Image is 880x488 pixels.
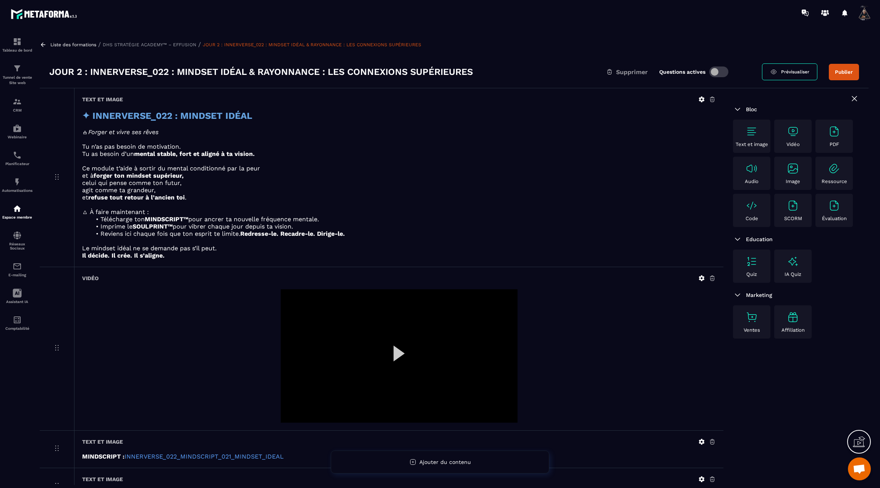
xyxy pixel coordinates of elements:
[94,172,184,179] strong: forger ton mindset supérieur,
[82,275,99,281] h6: Vidéo
[2,256,32,283] a: emailemailE-mailing
[828,199,840,212] img: text-image no-wrap
[746,255,758,268] img: text-image no-wrap
[11,7,79,21] img: logo
[2,225,32,256] a: social-networksocial-networkRéseaux Sociaux
[2,310,32,336] a: accountantaccountantComptabilité
[2,135,32,139] p: Webinaire
[91,223,716,230] li: Imprime le pour vibrer chaque jour depuis ta vision.
[785,271,801,277] p: IA Quiz
[13,315,22,324] img: accountant
[822,216,847,221] p: Évaluation
[82,143,716,150] p: Tu n’as pas besoin de motivation.
[82,186,716,194] p: agit comme ta grandeur,
[13,231,22,240] img: social-network
[746,292,772,298] span: Marketing
[746,216,758,221] p: Code
[733,290,742,300] img: arrow-down
[746,271,757,277] p: Quiz
[2,198,32,225] a: automationsautomationsEspace membre
[2,108,32,112] p: CRM
[98,41,101,48] span: /
[829,64,859,80] button: Publier
[746,236,773,242] span: Education
[50,42,96,47] a: Liste des formations
[49,66,473,78] h3: JOUR 2 : INNERVERSE_022 : MINDSET IDÉAL & RAYONNANCE : LES CONNEXIONS SUPÉRIEURES
[13,204,22,213] img: automations
[13,64,22,73] img: formation
[82,439,123,445] h6: Text et image
[419,459,471,465] span: Ajouter du contenu
[781,327,805,333] p: Affiliation
[746,106,757,112] span: Bloc
[203,42,421,47] a: JOUR 2 : INNERVERSE_022 : MINDSET IDÉAL & RAYONNANCE : LES CONNEXIONS SUPÉRIEURES
[787,125,799,138] img: text-image no-wrap
[2,172,32,198] a: automationsautomationsAutomatisations
[145,216,188,223] strong: MINDSCRIPT™
[88,194,185,201] strong: refuse tout retour à l’ancien toi
[762,63,817,80] a: Prévisualiser
[786,141,800,147] p: Vidéo
[784,216,802,221] p: SCORM
[134,150,255,157] strong: mental stable, fort et aligné à ta vision.
[2,273,32,277] p: E-mailing
[2,188,32,193] p: Automatisations
[746,125,758,138] img: text-image no-wrap
[88,128,159,136] em: Forger et vivre ses rêves
[82,128,716,136] p: 🜁
[787,311,799,323] img: text-image
[848,457,871,480] div: Ouvrir le chat
[746,199,758,212] img: text-image no-wrap
[13,124,22,133] img: automations
[125,453,284,460] a: INNERVERSE_022_MINDSCRIPT_021_MINDSET_IDEAL
[2,162,32,166] p: Planificateur
[13,97,22,106] img: formation
[2,31,32,58] a: formationformationTableau de bord
[198,41,201,48] span: /
[82,245,716,252] p: Le mindset idéal ne se demande pas s’il peut.
[82,150,716,157] p: Tu as besoin d’un
[91,230,716,237] li: Reviens ici chaque fois que ton esprit te limite.
[13,37,22,46] img: formation
[82,179,716,186] p: celui qui pense comme ton futur,
[2,300,32,304] p: Assistant IA
[82,110,252,121] strong: ✦ INNERVERSE_022 : MINDSET IDÉAL
[828,125,840,138] img: text-image no-wrap
[2,326,32,331] p: Comptabilité
[787,162,799,175] img: text-image no-wrap
[2,145,32,172] a: schedulerschedulerPlanificateur
[746,162,758,175] img: text-image no-wrap
[787,255,799,268] img: text-image
[82,96,123,102] h6: Text et image
[82,453,125,460] strong: MINDSCRIPT :
[82,208,716,216] p: 🜂 À faire maintenant :
[2,215,32,219] p: Espace membre
[733,105,742,114] img: arrow-down
[2,58,32,91] a: formationformationTunnel de vente Site web
[82,252,165,259] strong: Il décide. Il crée. Il s’aligne.
[786,178,800,184] p: Image
[746,311,758,323] img: text-image no-wrap
[82,194,716,201] p: et .
[828,162,840,175] img: text-image no-wrap
[82,476,123,482] h6: Text et image
[2,48,32,52] p: Tableau de bord
[13,177,22,186] img: automations
[82,172,716,179] p: et à
[13,262,22,271] img: email
[616,68,648,76] span: Supprimer
[830,141,839,147] p: PDF
[103,42,196,47] a: DHS STRATÉGIE ACADEMY™ – EFFUSION
[2,91,32,118] a: formationformationCRM
[736,141,768,147] p: Text et image
[91,216,716,223] li: Télécharge ton pour ancrer ta nouvelle fréquence mentale.
[82,165,716,172] p: Ce module t’aide à sortir du mental conditionné par la peur
[659,69,705,75] label: Questions actives
[13,151,22,160] img: scheduler
[2,283,32,310] a: Assistant IA
[822,178,847,184] p: Ressource
[744,327,760,333] p: Ventes
[2,118,32,145] a: automationsautomationsWebinaire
